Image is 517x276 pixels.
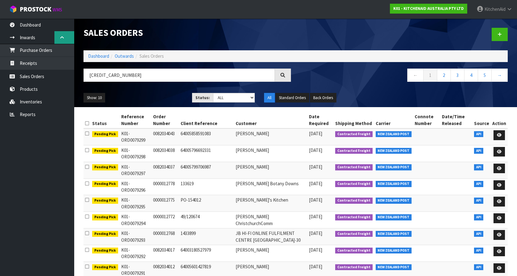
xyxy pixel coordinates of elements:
td: 0000012772 [152,212,179,228]
td: [PERSON_NAME] Botany Downs [234,178,307,195]
span: API [474,248,484,254]
nav: Page navigation [300,69,508,84]
th: Connote Number [413,112,440,128]
td: JB HI-FI ONLINE FULFILMENT CENTRE [GEOGRAPHIC_DATA]-30 [234,228,307,245]
span: Pending Pick [92,214,118,220]
span: Contracted Freight [335,198,373,204]
span: API [474,148,484,154]
td: 49/120674 [179,212,234,228]
td: K01-ORD0079297 [120,162,152,178]
span: [DATE] [309,247,322,253]
td: 0082034037 [152,162,179,178]
td: 64005858591083 [179,128,234,145]
th: Date/Time Released [440,112,472,128]
span: Pending Pick [92,164,118,170]
td: 0000012768 [152,228,179,245]
th: Status [91,112,120,128]
td: K01-ORD0079292 [120,245,152,261]
a: 4 [464,69,478,82]
td: 0000012775 [152,195,179,212]
td: [PERSON_NAME] [234,162,307,178]
span: NEW ZEALAND POST [376,248,412,254]
td: 133619 [179,178,234,195]
span: [DATE] [309,264,322,270]
span: Pending Pick [92,198,118,204]
span: NEW ZEALAND POST [376,198,412,204]
a: 5 [478,69,492,82]
span: NEW ZEALAND POST [376,214,412,220]
td: 1433899 [179,228,234,245]
button: Standard Orders [276,93,309,103]
td: [PERSON_NAME] [234,145,307,162]
span: NEW ZEALAND POST [376,264,412,270]
span: API [474,131,484,137]
span: [DATE] [309,230,322,236]
td: K01-ORD0079293 [120,228,152,245]
span: Contracted Freight [335,214,373,220]
span: Pending Pick [92,264,118,270]
h1: Sales Orders [83,28,291,38]
td: 64005799706987 [179,162,234,178]
span: Contracted Freight [335,231,373,237]
a: 1 [423,69,437,82]
span: NEW ZEALAND POST [376,181,412,187]
button: Show: 10 [83,93,105,103]
td: 0000012778 [152,178,179,195]
strong: Status: [195,95,210,100]
th: Reference Number [120,112,152,128]
th: Order Number [152,112,179,128]
span: Pending Pick [92,181,118,187]
span: [DATE] [309,197,322,203]
span: KitchenAid [485,6,506,12]
a: 2 [437,69,451,82]
span: [DATE] [309,147,322,153]
th: Source [472,112,491,128]
span: Contracted Freight [335,131,373,137]
td: 64005796692331 [179,145,234,162]
span: Contracted Freight [335,264,373,270]
th: Client Reference [179,112,234,128]
span: [DATE] [309,131,322,136]
span: Sales Orders [139,53,164,59]
span: [DATE] [309,214,322,220]
span: API [474,164,484,170]
strong: K01 - KITCHENAID AUSTRALIA PTY LTD [393,6,464,11]
td: 0082034043 [152,128,179,145]
td: K01-ORD0079298 [120,145,152,162]
span: Pending Pick [92,231,118,237]
td: [PERSON_NAME] [234,245,307,261]
span: ProStock [20,5,51,13]
th: Customer [234,112,307,128]
a: ← [407,69,424,82]
td: 0082034017 [152,245,179,261]
td: K01-ORD0079299 [120,128,152,145]
input: Search sales orders [83,69,275,82]
span: [DATE] [309,181,322,186]
button: All [264,93,275,103]
span: Contracted Freight [335,164,373,170]
td: [PERSON_NAME] ChristchurchComm [234,212,307,228]
td: K01-ORD0079295 [120,195,152,212]
span: API [474,198,484,204]
td: 64003180527979 [179,245,234,261]
th: Date Required [307,112,334,128]
span: API [474,231,484,237]
small: WMS [53,7,62,13]
button: Back Orders [310,93,336,103]
td: [PERSON_NAME] [234,128,307,145]
span: NEW ZEALAND POST [376,164,412,170]
span: NEW ZEALAND POST [376,148,412,154]
a: Dashboard [88,53,109,59]
span: Pending Pick [92,148,118,154]
a: → [491,69,508,82]
span: Contracted Freight [335,148,373,154]
a: 3 [451,69,464,82]
td: K01-ORD0079294 [120,212,152,228]
span: Pending Pick [92,248,118,254]
span: NEW ZEALAND POST [376,231,412,237]
span: API [474,264,484,270]
span: [DATE] [309,164,322,170]
span: NEW ZEALAND POST [376,131,412,137]
span: API [474,181,484,187]
a: Outwards [115,53,134,59]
